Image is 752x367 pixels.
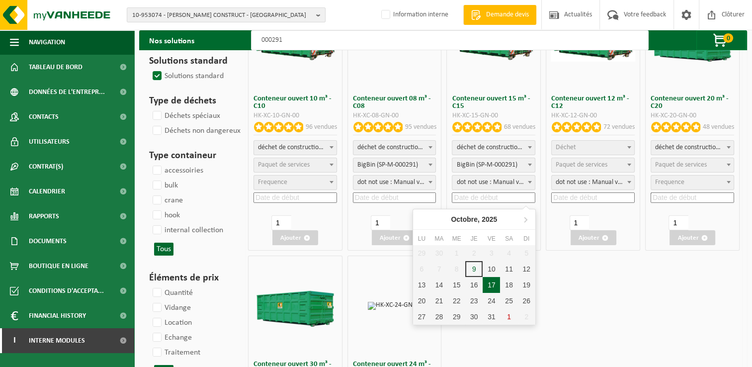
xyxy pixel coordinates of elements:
div: 26 [518,293,535,309]
h2: Nos solutions [139,30,204,50]
label: internal collection [151,223,223,238]
span: dot not use : Manual voor MyVanheede [452,175,535,190]
h3: Conteneur ouvert 15 m³ - C15 [452,95,535,110]
h3: Solutions standard [149,54,231,69]
h3: Type containeur [149,148,231,163]
span: Paquet de services [556,161,607,169]
p: 68 vendues [504,122,535,132]
div: 23 [465,293,483,309]
label: accessoiries [151,163,203,178]
label: crane [151,193,183,208]
span: Demande devis [484,10,531,20]
div: 19 [518,277,535,293]
span: 10-953074 - [PERSON_NAME] CONSTRUCT - [GEOGRAPHIC_DATA] [132,8,312,23]
div: 2 [518,309,535,325]
div: Lu [413,234,430,244]
span: Financial History [29,303,86,328]
label: Vidange [151,300,191,315]
button: 0 [696,30,746,50]
div: 9 [465,261,483,277]
h3: Conteneur ouvert 12 m³ - C12 [551,95,635,110]
div: 29 [448,309,465,325]
div: Ve [483,234,500,244]
span: BigBin (SP-M-000291) [452,158,535,172]
label: bulk [151,178,178,193]
button: Ajouter [669,230,715,245]
label: hook [151,208,180,223]
span: déchet de construction et de démolition mélangé (inerte et non inerte) [651,141,734,155]
input: Date de début [651,192,734,203]
span: BigBin (SP-M-000291) [353,158,436,172]
span: BigBin (SP-M-000291) [353,158,436,173]
button: Ajouter [272,230,318,245]
h3: Conteneur ouvert 10 m³ - C10 [253,95,337,110]
label: Quantité [151,285,193,300]
input: 1 [668,215,688,230]
span: Données de l'entrepr... [29,80,105,104]
div: 10 [483,261,500,277]
span: déchet de construction et de démolition mélangé (inerte et non inerte) [253,140,337,155]
span: déchet de construction et de démolition mélangé (inerte et non inerte) [651,140,734,155]
span: Contrat(s) [29,154,63,179]
div: 24 [483,293,500,309]
button: Tous [154,243,173,256]
span: dot not use : Manual voor MyVanheede [353,175,436,190]
div: Ma [430,234,448,244]
button: Ajouter [571,230,616,245]
label: Location [151,315,192,330]
div: HK-XC-10-GN-00 [253,112,337,119]
div: 18 [500,277,517,293]
span: dot not use : Manual voor MyVanheede [452,176,535,189]
span: Frequence [258,179,287,186]
h3: Conteneur ouvert 20 m³ - C20 [651,95,734,110]
span: Paquet de services [655,161,707,169]
div: Me [448,234,465,244]
div: Sa [500,234,517,244]
span: déchet de construction et de démolition mélangé (inerte et non inerte) [353,141,436,155]
span: Utilisateurs [29,129,70,154]
input: Date de début [353,192,436,203]
h3: Conteneur ouvert 08 m³ - C08 [353,95,436,110]
input: Date de début [452,192,535,203]
span: déchet de construction et de démolition mélangé (inerte et non inerte) [353,140,436,155]
input: 1 [371,215,390,230]
span: Interne modules [29,328,85,353]
div: HK-XC-12-GN-00 [551,112,635,119]
label: Déchets spéciaux [151,108,220,123]
div: 21 [430,293,448,309]
span: Frequence [655,179,684,186]
span: Déchet [556,144,576,151]
input: Date de début [253,192,337,203]
i: 2025 [482,216,497,223]
div: 20 [413,293,430,309]
span: Calendrier [29,179,65,204]
span: Contacts [29,104,59,129]
span: déchet de construction et de démolition mélangé (inerte et non inerte) [452,140,535,155]
div: Je [465,234,483,244]
span: Rapports [29,204,59,229]
label: Solutions standard [151,69,224,84]
button: 10-953074 - [PERSON_NAME] CONSTRUCT - [GEOGRAPHIC_DATA] [127,7,326,22]
span: dot not use : Manual voor MyVanheede [552,176,634,189]
input: 1 [271,215,291,230]
div: 30 [465,309,483,325]
input: Date de début [551,192,635,203]
div: 12 [518,261,535,277]
div: 13 [413,277,430,293]
img: HK-XC-30-GN-00 [253,284,337,327]
label: Information interne [379,7,448,22]
div: 31 [483,309,500,325]
div: Octobre, [447,211,501,227]
span: 0 [723,33,733,43]
div: 15 [448,277,465,293]
span: dot not use : Manual voor MyVanheede [551,175,635,190]
button: Ajouter [372,230,418,245]
div: 28 [430,309,448,325]
span: Boutique en ligne [29,254,88,278]
div: 14 [430,277,448,293]
div: 22 [448,293,465,309]
label: Déchets non dangereux [151,123,241,138]
span: Paquet de services [258,161,310,169]
div: Di [518,234,535,244]
span: BigBin (SP-M-000291) [452,158,535,173]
